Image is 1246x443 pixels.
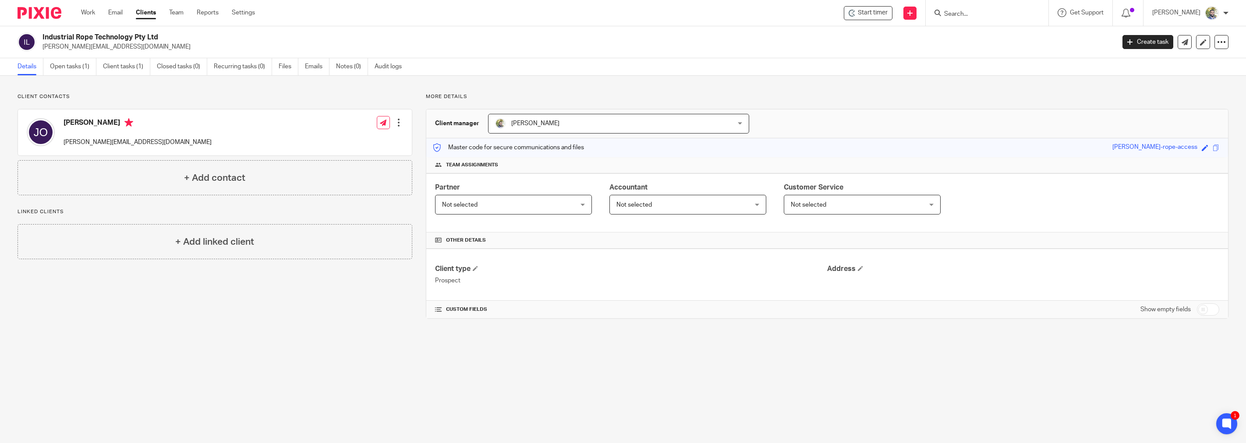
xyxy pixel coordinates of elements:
[435,276,827,285] p: Prospect
[18,208,412,215] p: Linked clients
[336,58,368,75] a: Notes (0)
[18,33,36,51] img: svg%3E
[1122,35,1173,49] a: Create task
[375,58,408,75] a: Audit logs
[197,8,219,17] a: Reports
[1112,143,1197,153] div: [PERSON_NAME]-rope-access
[50,58,96,75] a: Open tasks (1)
[827,264,1219,274] h4: Address
[1152,8,1200,17] p: [PERSON_NAME]
[175,235,254,249] h4: + Add linked client
[446,237,486,244] span: Other details
[214,58,272,75] a: Recurring tasks (0)
[784,184,843,191] span: Customer Service
[64,118,212,129] h4: [PERSON_NAME]
[18,58,43,75] a: Details
[18,7,61,19] img: Pixie
[435,119,479,128] h3: Client manager
[609,184,648,191] span: Accountant
[1231,411,1239,420] div: 1
[103,58,150,75] a: Client tasks (1)
[446,162,498,169] span: Team assignments
[435,264,827,274] h4: Client type
[791,202,826,208] span: Not selected
[124,118,133,127] i: Primary
[27,118,55,146] img: svg%3E
[616,202,652,208] span: Not selected
[858,8,888,18] span: Start timer
[426,93,1228,100] p: More details
[435,184,460,191] span: Partner
[232,8,255,17] a: Settings
[943,11,1022,18] input: Search
[442,202,478,208] span: Not selected
[433,143,584,152] p: Master code for secure communications and files
[108,8,123,17] a: Email
[184,171,245,185] h4: + Add contact
[136,8,156,17] a: Clients
[1205,6,1219,20] img: IMG_1641.jpg
[1070,10,1104,16] span: Get Support
[279,58,298,75] a: Files
[42,33,896,42] h2: Industrial Rope Technology Pty Ltd
[495,118,506,129] img: IMG_1641.jpg
[42,42,1109,51] p: [PERSON_NAME][EMAIL_ADDRESS][DOMAIN_NAME]
[81,8,95,17] a: Work
[305,58,329,75] a: Emails
[435,306,827,313] h4: CUSTOM FIELDS
[511,120,559,127] span: [PERSON_NAME]
[844,6,892,20] div: Industrial Rope Technology Pty Ltd
[64,138,212,147] p: [PERSON_NAME][EMAIL_ADDRESS][DOMAIN_NAME]
[18,93,412,100] p: Client contacts
[169,8,184,17] a: Team
[157,58,207,75] a: Closed tasks (0)
[1140,305,1191,314] label: Show empty fields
